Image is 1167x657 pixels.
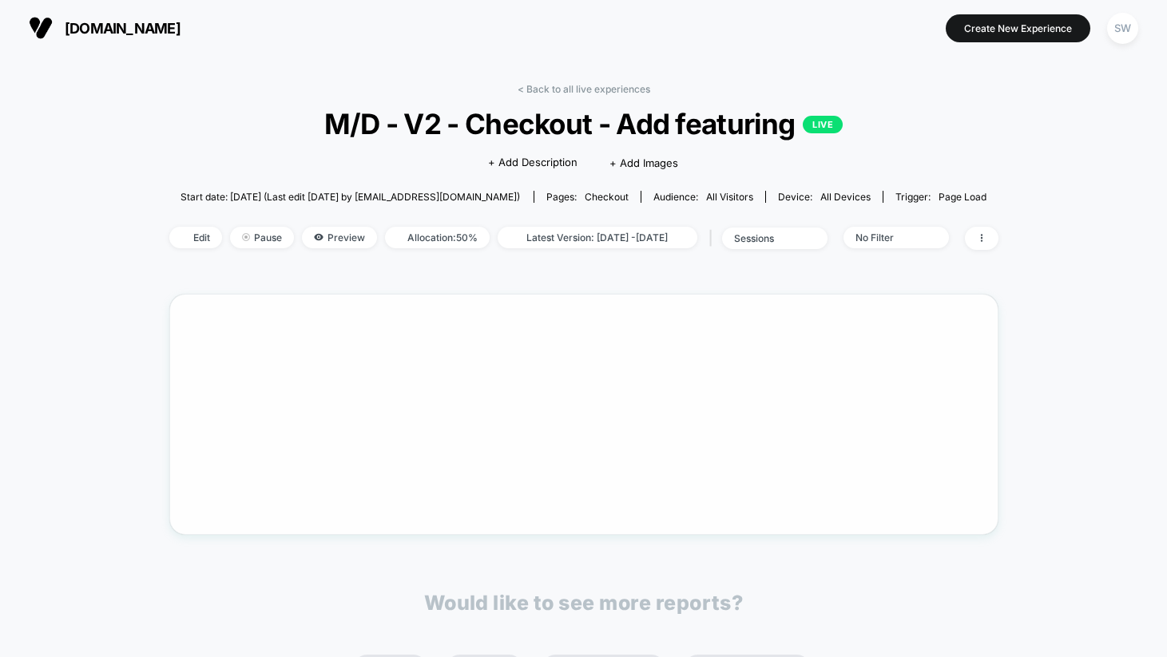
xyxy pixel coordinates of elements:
span: checkout [585,191,629,203]
div: Trigger: [895,191,986,203]
span: + Add Description [488,155,578,171]
img: Visually logo [29,16,53,40]
span: Start date: [DATE] (Last edit [DATE] by [EMAIL_ADDRESS][DOMAIN_NAME]) [181,191,520,203]
span: Latest Version: [DATE] - [DATE] [498,227,697,248]
span: Page Load [939,191,986,203]
p: Would like to see more reports? [424,591,744,615]
button: Create New Experience [946,14,1090,42]
span: | [705,227,722,250]
span: Allocation: 50% [385,227,490,248]
img: end [242,233,250,241]
span: All Visitors [706,191,753,203]
span: + Add Images [609,156,678,169]
a: < Back to all live experiences [518,83,650,95]
button: [DOMAIN_NAME] [24,15,185,41]
button: SW [1102,12,1143,45]
div: SW [1107,13,1138,44]
div: Audience: [653,191,753,203]
span: all devices [820,191,871,203]
div: Pages: [546,191,629,203]
span: Edit [169,227,222,248]
span: Preview [302,227,377,248]
div: No Filter [855,232,919,243]
span: [DOMAIN_NAME] [65,20,181,37]
p: LIVE [803,116,843,133]
span: Pause [230,227,294,248]
span: Device: [765,191,883,203]
div: sessions [734,232,798,244]
span: M/D - V2 - Checkout - Add featuring [210,107,956,141]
